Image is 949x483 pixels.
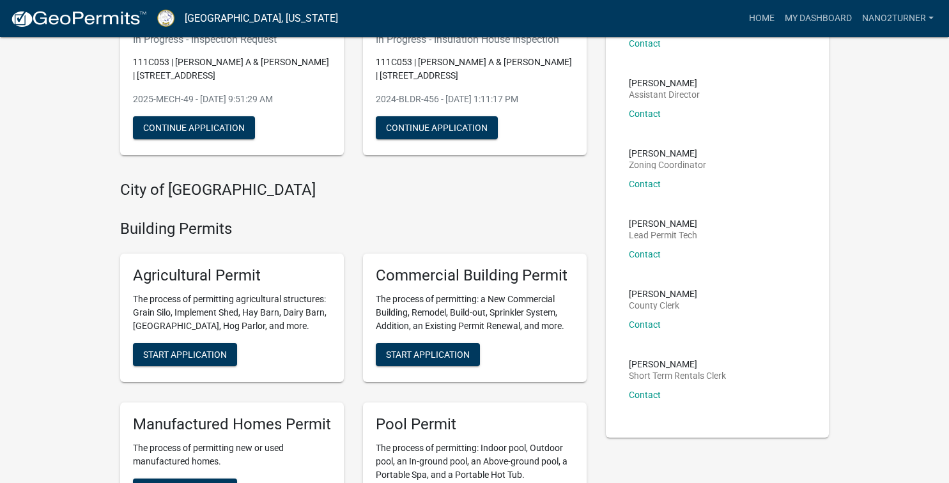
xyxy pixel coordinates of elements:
[120,181,587,199] h4: City of [GEOGRAPHIC_DATA]
[133,415,331,434] h5: Manufactured Homes Permit
[629,79,700,88] p: [PERSON_NAME]
[629,179,661,189] a: Contact
[133,266,331,285] h5: Agricultural Permit
[744,6,780,31] a: Home
[629,231,697,240] p: Lead Permit Tech
[376,56,574,82] p: 111C053 | [PERSON_NAME] A & [PERSON_NAME] | [STREET_ADDRESS]
[157,10,174,27] img: Putnam County, Georgia
[857,6,939,31] a: nano2turner
[133,441,331,468] p: The process of permitting new or used manufactured homes.
[629,319,661,330] a: Contact
[133,343,237,366] button: Start Application
[376,415,574,434] h5: Pool Permit
[376,343,480,366] button: Start Application
[629,249,661,259] a: Contact
[629,219,697,228] p: [PERSON_NAME]
[629,90,700,99] p: Assistant Director
[780,6,857,31] a: My Dashboard
[386,349,470,359] span: Start Application
[629,160,706,169] p: Zoning Coordinator
[133,93,331,106] p: 2025-MECH-49 - [DATE] 9:51:29 AM
[376,293,574,333] p: The process of permitting: a New Commercial Building, Remodel, Build-out, Sprinkler System, Addit...
[143,349,227,359] span: Start Application
[133,56,331,82] p: 111C053 | [PERSON_NAME] A & [PERSON_NAME] | [STREET_ADDRESS]
[629,301,697,310] p: County Clerk
[629,109,661,119] a: Contact
[629,149,706,158] p: [PERSON_NAME]
[629,371,726,380] p: Short Term Rentals Clerk
[629,289,697,298] p: [PERSON_NAME]
[376,266,574,285] h5: Commercial Building Permit
[185,8,338,29] a: [GEOGRAPHIC_DATA], [US_STATE]
[376,116,498,139] button: Continue Application
[376,93,574,106] p: 2024-BLDR-456 - [DATE] 1:11:17 PM
[133,33,331,45] h6: In Progress - Inspection Request
[629,360,726,369] p: [PERSON_NAME]
[376,441,574,482] p: The process of permitting: Indoor pool, Outdoor pool, an In-ground pool, an Above-ground pool, a ...
[376,33,574,45] h6: In Progress - Insulation House Inspection
[133,116,255,139] button: Continue Application
[629,390,661,400] a: Contact
[120,220,587,238] h4: Building Permits
[629,38,661,49] a: Contact
[133,293,331,333] p: The process of permitting agricultural structures: Grain Silo, Implement Shed, Hay Barn, Dairy Ba...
